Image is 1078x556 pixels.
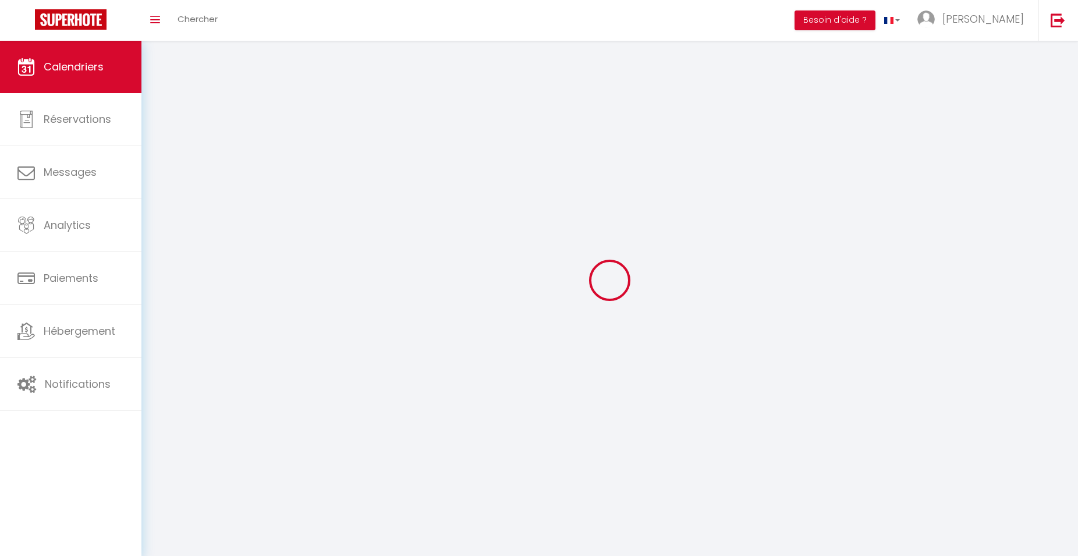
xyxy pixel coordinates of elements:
span: Paiements [44,271,98,285]
span: Chercher [178,13,218,25]
img: ... [917,10,935,28]
span: Notifications [45,377,111,391]
span: Messages [44,165,97,179]
span: Calendriers [44,59,104,74]
span: Réservations [44,112,111,126]
span: [PERSON_NAME] [942,12,1024,26]
button: Besoin d'aide ? [795,10,875,30]
img: logout [1051,13,1065,27]
span: Analytics [44,218,91,232]
span: Hébergement [44,324,115,338]
img: Super Booking [35,9,107,30]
